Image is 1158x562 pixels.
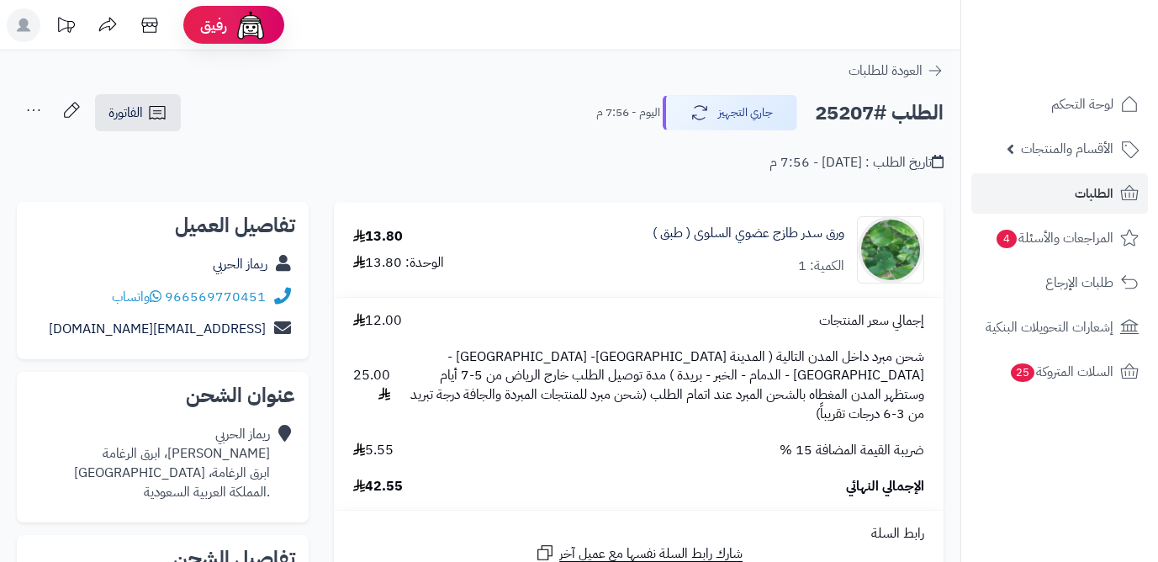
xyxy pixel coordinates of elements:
a: لوحة التحكم [971,84,1148,125]
img: ai-face.png [234,8,267,42]
span: إشعارات التحويلات البنكية [986,315,1113,339]
span: 25 [1011,363,1034,382]
span: 42.55 [353,477,403,496]
span: الفاتورة [108,103,143,123]
div: ريماز الحربي [PERSON_NAME]، ابرق الرغامة ابرق الرغامة، [GEOGRAPHIC_DATA] .المملكة العربية السعودية [74,425,270,501]
span: العودة للطلبات [849,61,923,81]
span: 12.00 [353,311,402,331]
span: السلات المتروكة [1009,360,1113,384]
div: الوحدة: 13.80 [353,253,444,273]
span: الإجمالي النهائي [846,477,924,496]
a: 966569770451 [165,287,266,307]
a: طلبات الإرجاع [971,262,1148,303]
span: طلبات الإرجاع [1045,271,1113,294]
span: 25.00 [353,366,390,405]
img: 1757696388-1754485075-Screenshot_28-550x550w-90x90.png [858,216,923,284]
a: إشعارات التحويلات البنكية [971,307,1148,347]
a: تحديثات المنصة [45,8,87,46]
a: واتساب [112,287,161,307]
a: ورق سدر طازج عضوي السلوى ( طبق ) [653,224,844,243]
span: الطلبات [1075,182,1113,205]
a: المراجعات والأسئلة4 [971,218,1148,258]
a: الطلبات [971,173,1148,214]
a: ريماز الحربي [213,254,267,274]
span: إجمالي سعر المنتجات [819,311,924,331]
h2: تفاصيل العميل [30,215,295,236]
small: اليوم - 7:56 م [596,104,660,121]
span: رفيق [200,15,227,35]
span: 5.55 [353,441,394,460]
span: لوحة التحكم [1051,93,1113,116]
div: تاريخ الطلب : [DATE] - 7:56 م [769,153,944,172]
a: العودة للطلبات [849,61,944,81]
span: شحن مبرد داخل المدن التالية ( المدينة [GEOGRAPHIC_DATA]- [GEOGRAPHIC_DATA] - [GEOGRAPHIC_DATA] - ... [407,347,924,424]
div: رابط السلة [341,524,937,543]
div: 13.80 [353,227,403,247]
a: السلات المتروكة25 [971,352,1148,392]
div: الكمية: 1 [798,257,844,276]
span: 4 [997,230,1017,248]
a: [EMAIL_ADDRESS][DOMAIN_NAME] [49,319,266,339]
button: جاري التجهيز [663,95,797,130]
a: الفاتورة [95,94,181,131]
h2: عنوان الشحن [30,385,295,406]
span: الأقسام والمنتجات [1021,137,1113,161]
span: ضريبة القيمة المضافة 15 % [780,441,924,460]
span: المراجعات والأسئلة [995,226,1113,250]
h2: الطلب #25207 [815,96,944,130]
